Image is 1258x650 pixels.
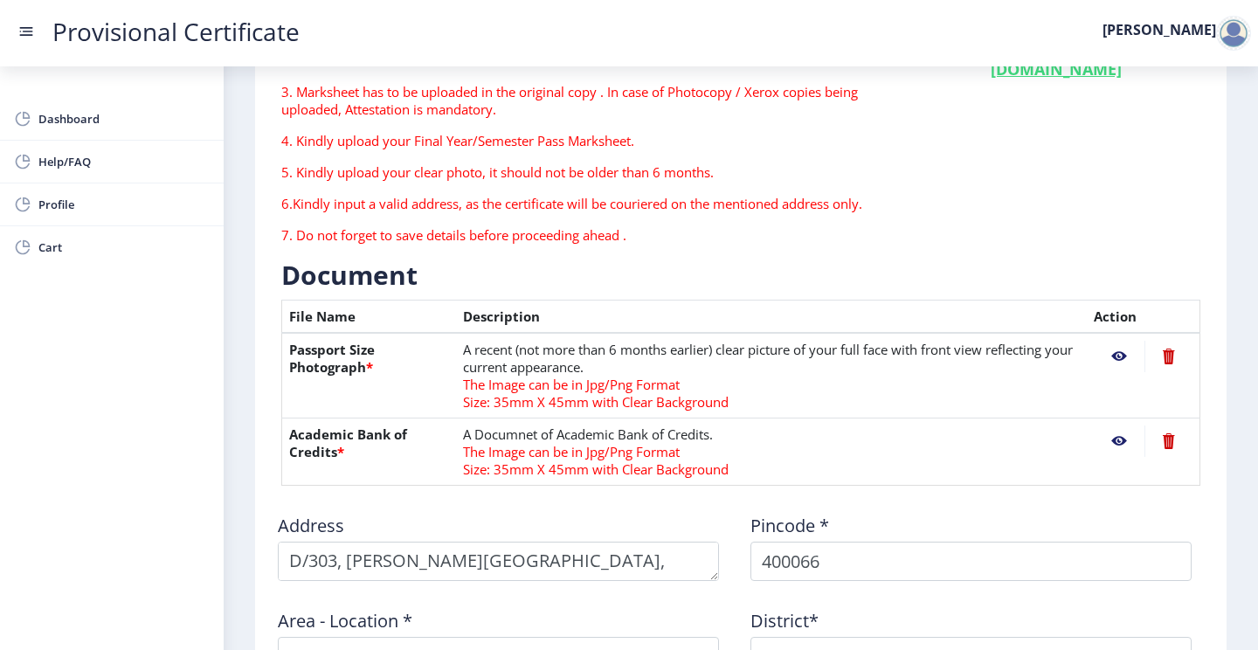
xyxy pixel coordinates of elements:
[1144,425,1192,457] nb-action: Delete File
[281,83,885,118] p: 3. Marksheet has to be uploaded in the original copy . In case of Photocopy / Xerox copies being ...
[1087,301,1200,334] th: Action
[463,376,680,393] span: The Image can be in Jpg/Png Format
[38,108,210,129] span: Dashboard
[1094,425,1144,457] nb-action: View File
[456,418,1087,486] td: A Documnet of Academic Bank of Credits.
[1144,341,1192,372] nb-action: Delete File
[38,237,210,258] span: Cart
[281,195,885,212] p: 6.Kindly input a valid address, as the certificate will be couriered on the mentioned address only.
[1094,341,1144,372] nb-action: View File
[282,301,457,334] th: File Name
[38,151,210,172] span: Help/FAQ
[281,226,885,244] p: 7. Do not forget to save details before proceeding ahead .
[35,23,317,41] a: Provisional Certificate
[281,132,885,149] p: 4. Kindly upload your Final Year/Semester Pass Marksheet.
[456,333,1087,418] td: A recent (not more than 6 months earlier) clear picture of your full face with front view reflect...
[278,517,344,535] label: Address
[38,194,210,215] span: Profile
[282,418,457,486] th: Academic Bank of Credits
[456,301,1087,334] th: Description
[281,258,1200,293] h3: Document
[278,612,412,630] label: Area - Location *
[463,460,729,478] span: Size: 35mm X 45mm with Clear Background
[281,163,885,181] p: 5. Kindly upload your clear photo, it should not be older than 6 months.
[750,612,819,630] label: District*
[282,333,457,418] th: Passport Size Photograph
[750,542,1192,581] input: Pincode
[463,393,729,411] span: Size: 35mm X 45mm with Clear Background
[750,517,829,535] label: Pincode *
[1102,23,1216,37] label: [PERSON_NAME]
[463,443,680,460] span: The Image can be in Jpg/Png Format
